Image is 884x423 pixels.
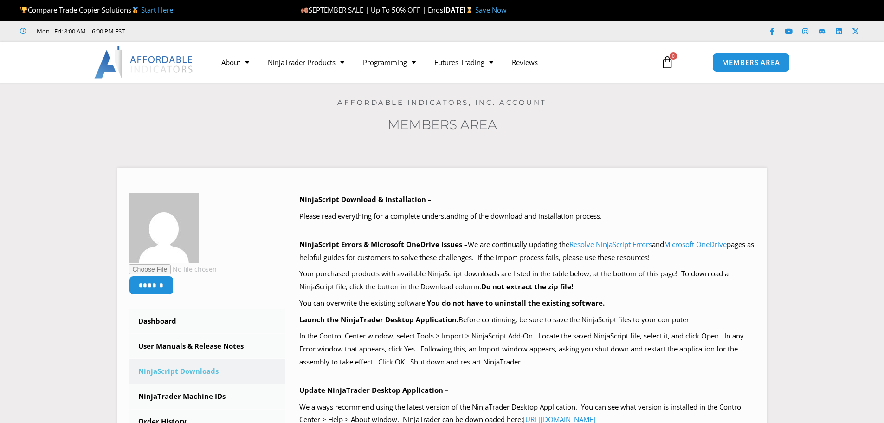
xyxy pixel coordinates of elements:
img: 🏆 [20,7,27,13]
span: SEPTEMBER SALE | Up To 50% OFF | Ends [301,5,443,14]
p: Before continuing, be sure to save the NinjaScript files to your computer. [299,313,755,326]
a: Save Now [475,5,507,14]
a: Members Area [387,117,497,132]
strong: [DATE] [443,5,475,14]
b: NinjaScript Download & Installation – [299,195,432,204]
img: 🍂 [301,7,308,13]
a: User Manuals & Release Notes [129,334,286,358]
b: NinjaScript Errors & Microsoft OneDrive Issues – [299,240,468,249]
img: ⌛ [466,7,473,13]
b: Launch the NinjaTrader Desktop Application. [299,315,458,324]
span: 0 [670,52,677,60]
a: Start Here [141,5,173,14]
a: Microsoft OneDrive [664,240,727,249]
b: You do not have to uninstall the existing software. [427,298,605,307]
img: b17be410c841d9d68646157430dcbb5f1c612beb5956ad005d0ef52e16f398c0 [129,193,199,263]
span: MEMBERS AREA [722,59,780,66]
a: About [212,52,258,73]
b: Do not extract the zip file! [481,282,573,291]
a: 0 [647,49,688,76]
a: Dashboard [129,309,286,333]
p: Please read everything for a complete understanding of the download and installation process. [299,210,755,223]
b: Update NinjaTrader Desktop Application – [299,385,449,395]
span: Compare Trade Copier Solutions [20,5,173,14]
nav: Menu [212,52,650,73]
p: In the Control Center window, select Tools > Import > NinjaScript Add-On. Locate the saved NinjaS... [299,330,755,369]
a: NinjaScript Downloads [129,359,286,384]
a: Affordable Indicators, Inc. Account [337,98,547,107]
span: Mon - Fri: 8:00 AM – 6:00 PM EST [34,26,125,37]
a: Programming [354,52,425,73]
a: MEMBERS AREA [712,53,790,72]
p: You can overwrite the existing software. [299,297,755,310]
img: LogoAI | Affordable Indicators – NinjaTrader [94,46,194,79]
p: Your purchased products with available NinjaScript downloads are listed in the table below, at th... [299,267,755,293]
img: 🥇 [132,7,139,13]
p: We are continually updating the and pages as helpful guides for customers to solve these challeng... [299,238,755,264]
a: Resolve NinjaScript Errors [569,240,652,249]
a: NinjaTrader Machine IDs [129,384,286,409]
iframe: Customer reviews powered by Trustpilot [138,26,277,36]
a: Futures Trading [425,52,503,73]
a: NinjaTrader Products [258,52,354,73]
a: Reviews [503,52,547,73]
